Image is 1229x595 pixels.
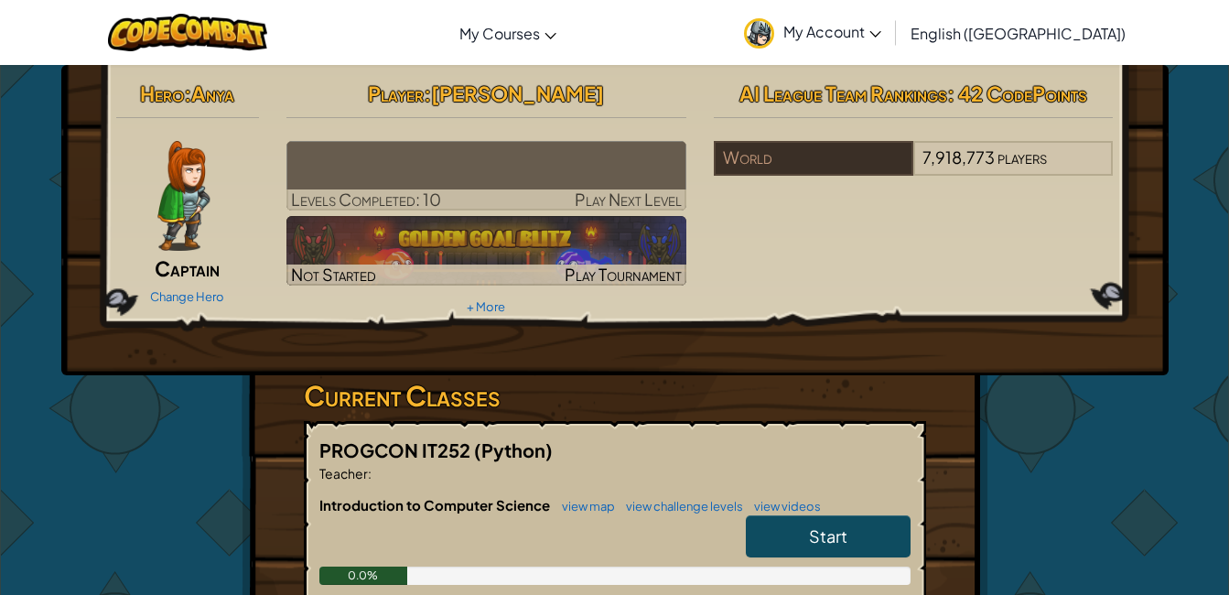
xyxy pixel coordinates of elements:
span: English ([GEOGRAPHIC_DATA]) [911,24,1126,43]
span: Introduction to Computer Science [319,496,553,514]
a: view videos [745,499,821,514]
span: Player [368,81,424,106]
span: players [997,146,1047,168]
span: [PERSON_NAME] [431,81,604,106]
span: : [368,465,372,481]
a: World7,918,773players [714,158,1114,179]
span: Levels Completed: 10 [291,189,441,210]
span: PROGCON IT252 [319,438,474,461]
a: view map [553,499,615,514]
img: avatar [744,18,774,49]
span: : 42 CodePoints [947,81,1087,106]
span: Hero [140,81,184,106]
a: Change Hero [150,289,224,304]
a: Play Next Level [286,141,686,211]
span: : [184,81,191,106]
span: Captain [155,255,220,281]
span: 7,918,773 [922,146,995,168]
span: My Courses [459,24,540,43]
img: captain-pose.png [157,141,210,251]
span: Anya [191,81,234,106]
a: view challenge levels [617,499,743,514]
span: (Python) [474,438,553,461]
a: My Courses [450,8,566,58]
span: Play Tournament [565,264,682,285]
a: Not StartedPlay Tournament [286,216,686,286]
div: World [714,141,913,176]
a: My Account [735,4,890,61]
a: + More [467,299,505,314]
div: 0.0% [319,567,408,585]
span: Teacher [319,465,368,481]
h3: Current Classes [304,375,926,416]
img: CodeCombat logo [108,14,268,51]
span: Not Started [291,264,376,285]
a: English ([GEOGRAPHIC_DATA]) [901,8,1135,58]
img: Golden Goal [286,216,686,286]
span: Play Next Level [575,189,682,210]
span: Start [809,525,847,546]
span: AI League Team Rankings [739,81,947,106]
span: My Account [783,22,881,41]
span: : [424,81,431,106]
